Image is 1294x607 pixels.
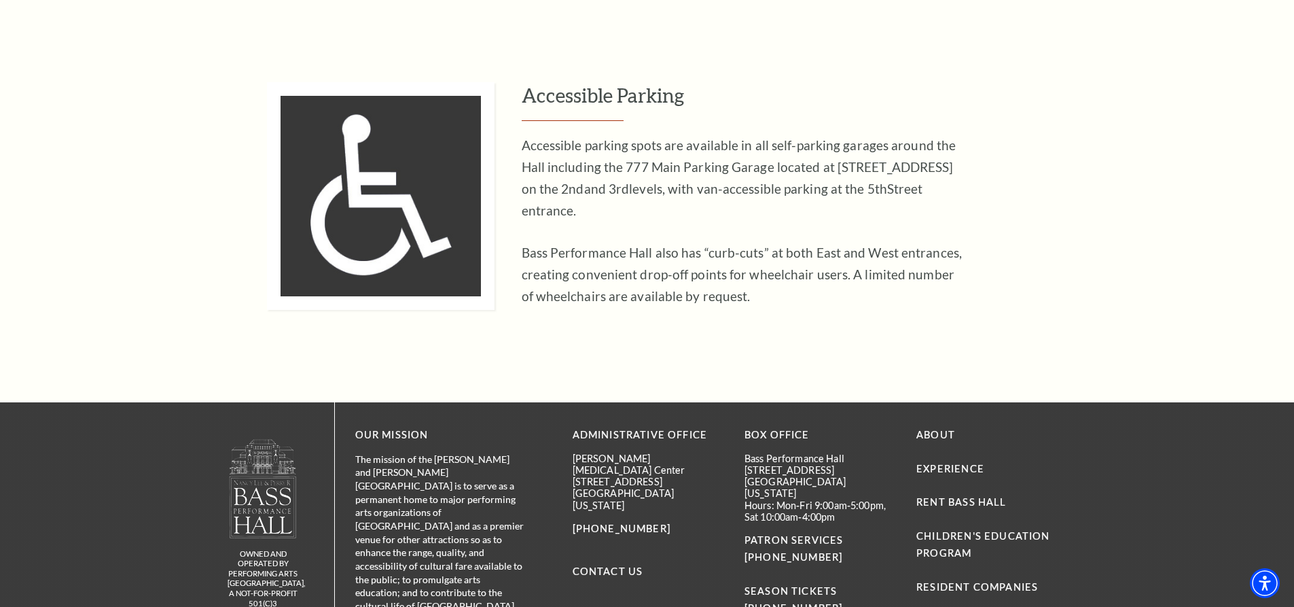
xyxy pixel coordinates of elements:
a: Contact Us [573,566,643,577]
p: [GEOGRAPHIC_DATA][US_STATE] [744,476,896,500]
h3: Accessible Parking [522,82,1068,121]
div: Accessibility Menu [1250,568,1280,598]
p: Accessible parking spots are available in all self-parking garages around the Hall including the ... [522,135,963,222]
p: [PERSON_NAME][MEDICAL_DATA] Center [573,453,724,476]
a: Resident Companies [916,581,1038,593]
p: [GEOGRAPHIC_DATA][US_STATE] [573,487,724,511]
a: Rent Bass Hall [916,496,1006,508]
p: [STREET_ADDRESS] [744,464,896,476]
sup: rd [616,181,629,196]
a: Experience [916,463,984,474]
sup: nd [569,181,583,196]
sup: th [875,181,887,196]
p: OUR MISSION [355,427,525,444]
p: Hours: Mon-Fri 9:00am-5:00pm, Sat 10:00am-4:00pm [744,500,896,523]
img: Accessible Parking [267,82,495,310]
p: Bass Performance Hall also has “curb-cuts” at both East and West entrances, creating convenient d... [522,242,963,307]
p: BOX OFFICE [744,427,896,444]
p: Bass Performance Hall [744,453,896,464]
p: [PHONE_NUMBER] [573,521,724,538]
a: Children's Education Program [916,530,1049,559]
a: About [916,429,955,440]
p: [STREET_ADDRESS] [573,476,724,487]
img: owned and operated by Performing Arts Fort Worth, A NOT-FOR-PROFIT 501(C)3 ORGANIZATION [228,438,298,538]
p: Administrative Office [573,427,724,444]
p: PATRON SERVICES [PHONE_NUMBER] [744,532,896,566]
